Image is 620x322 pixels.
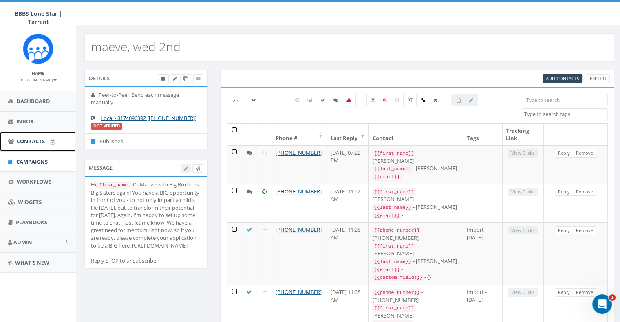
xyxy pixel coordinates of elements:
[15,259,49,266] span: What's New
[366,94,380,106] label: Positive
[316,94,330,106] label: Delivered
[183,75,188,81] span: Clone Campaign
[32,70,44,76] small: Name
[372,243,415,250] code: {{first_name}}
[85,87,207,110] li: Peer-to-Peer: Send each message manually
[372,242,459,257] div: - [PERSON_NAME]
[372,258,413,265] code: {{last_name}}
[372,304,459,319] div: - [PERSON_NAME]
[372,289,421,296] code: {{phone_number}}
[276,149,322,156] a: [PHONE_NUMBER]
[463,124,502,145] th: Tags
[555,188,573,196] a: Reply
[573,149,596,158] a: Remove
[524,111,607,118] textarea: Search
[372,164,459,173] div: - [PERSON_NAME]
[17,178,51,185] span: Workflows
[372,257,459,265] div: - [PERSON_NAME]
[342,94,356,106] label: Bounced
[379,94,392,106] label: Negative
[372,188,459,203] div: - [PERSON_NAME]
[573,226,596,235] a: Remove
[13,239,32,246] span: Admin
[573,288,596,297] a: Remove
[372,204,413,211] code: {{last_name}}
[16,219,47,226] span: Playbooks
[16,158,48,165] span: Campaigns
[303,94,317,106] label: Sending
[546,75,579,81] span: CSV files only
[23,33,53,64] img: Rally_Corp_Icon_1.png
[196,165,200,171] span: Send Test Message
[196,75,200,81] span: View Campaign Delivery Statistics
[372,274,424,281] code: {{custom_fields}}
[327,184,369,223] td: [DATE] 11:52 AM
[20,77,57,83] small: [PERSON_NAME]
[555,226,573,235] a: Reply
[372,288,459,304] div: - [PHONE_NUMBER]
[372,212,401,219] code: {{email}}
[372,304,415,312] code: {{first_name}}
[391,94,404,106] label: Neutral
[372,203,459,211] div: - [PERSON_NAME]
[18,198,42,206] span: Widgets
[276,288,322,296] a: [PHONE_NUMBER]
[372,226,459,241] div: - [PHONE_NUMBER]
[372,173,401,181] code: {{email}}
[84,160,208,176] div: Message
[546,75,579,81] span: Add Contacts
[522,94,608,106] input: Type to search
[587,74,610,83] a: Export
[555,288,573,297] a: Reply
[463,222,502,285] td: Import - [DATE]
[16,97,50,105] span: Dashboard
[173,75,177,81] span: Edit Campaign Title
[416,94,430,106] label: Link Clicked
[372,265,459,274] div: -
[91,92,99,98] i: Peer-to-Peer
[161,75,165,81] span: Archive Campaign
[327,222,369,285] td: [DATE] 11:28 AM
[84,70,208,86] div: Details
[276,226,322,233] a: [PHONE_NUMBER]
[372,211,459,219] div: -
[16,118,34,125] span: Inbox
[573,188,596,196] a: Remove
[91,123,122,130] label: Not Verified
[91,181,201,264] div: Hi, , it's Maeve with Big Brothers Big Sisters again! You have a BIG opportunity in front of you ...
[503,124,544,145] th: Tracking Link
[91,40,181,53] h2: maeve, wed 2nd
[327,124,369,145] th: Last Reply: activate to sort column ascending
[15,10,62,26] span: BBBS Lone Star | Tarrant
[429,94,441,106] label: Removed
[101,114,196,122] a: Local - 8174096392 [[PHONE_NUMBER]]
[372,227,421,234] code: {{phone_number}}
[372,149,459,164] div: - [PERSON_NAME]
[272,124,327,145] th: Phone #: activate to sort column ascending
[372,173,459,181] div: -
[97,182,129,189] code: first_name
[372,188,415,196] code: {{first_name}}
[543,74,582,83] a: Add Contacts
[555,149,573,158] a: Reply
[91,139,99,144] i: Published
[85,133,207,149] li: Published
[403,94,417,106] label: Mixed
[372,266,401,274] code: {{email}}
[329,94,343,106] label: Replied
[609,294,616,301] span: 1
[369,124,463,145] th: Contact
[372,273,459,281] div: - {}
[50,139,55,145] input: Submit
[276,188,322,195] a: [PHONE_NUMBER]
[372,165,413,173] code: {{last_name}}
[327,145,369,184] td: [DATE] 07:22 PM
[20,76,57,83] a: [PERSON_NAME]
[592,294,612,314] iframe: Intercom live chat
[17,138,45,145] span: Contacts
[291,94,304,106] label: Pending
[372,150,415,157] code: {{first_name}}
